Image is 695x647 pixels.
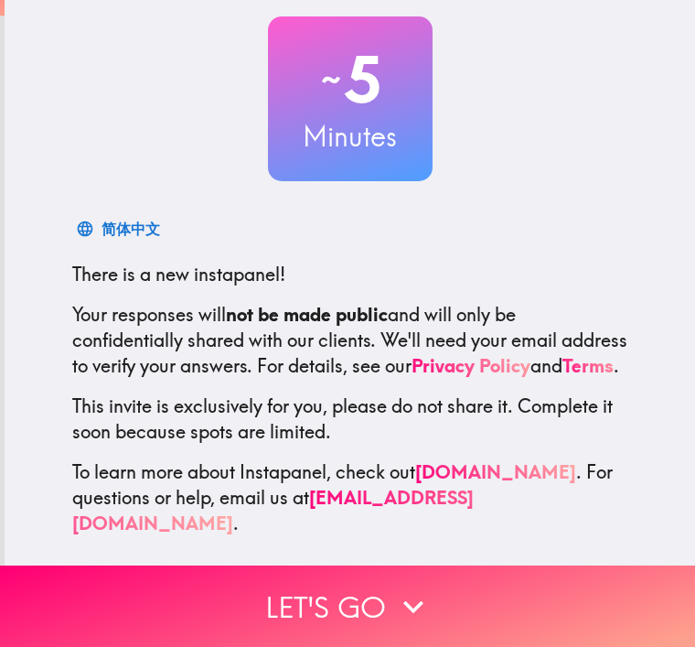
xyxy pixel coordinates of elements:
p: Your responses will and will only be confidentially shared with our clients. We'll need your emai... [72,302,628,379]
p: To learn more about Instapanel, check out . For questions or help, email us at . [72,459,628,536]
a: [DOMAIN_NAME] [415,460,576,483]
a: Terms [562,354,614,377]
a: [EMAIL_ADDRESS][DOMAIN_NAME] [72,486,474,534]
span: ~ [318,52,344,107]
div: 简体中文 [102,216,160,242]
b: not be made public [226,303,388,326]
span: There is a new instapanel! [72,263,285,286]
h3: Minutes [268,117,433,156]
a: Privacy Policy [412,354,530,377]
h2: 5 [268,42,433,117]
button: 简体中文 [72,210,167,247]
p: This invite is exclusively for you, please do not share it. Complete it soon because spots are li... [72,394,628,445]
